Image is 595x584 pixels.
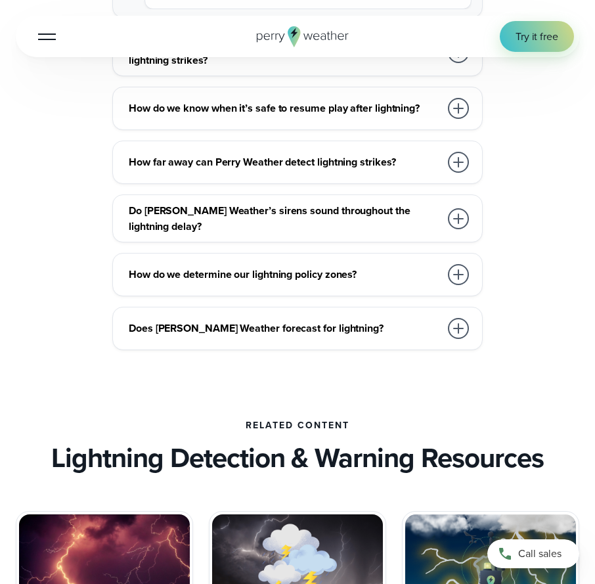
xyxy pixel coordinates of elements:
[129,321,440,336] h3: Does [PERSON_NAME] Weather forecast for lightning?
[500,21,574,52] a: Try it free
[129,267,440,282] h3: How do we determine our lightning policy zones?
[129,154,440,169] h3: How far away can Perry Weather detect lightning strikes?
[129,203,440,234] h3: Do [PERSON_NAME] Weather’s sirens sound throughout the lightning delay?
[246,420,349,431] h2: Related Content
[129,101,440,116] h3: How do we know when it’s safe to resume play after lightning?
[487,539,579,568] a: Call sales
[518,546,562,561] span: Call sales
[51,441,543,474] h3: Lightning Detection & Warning Resources
[516,29,558,44] span: Try it free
